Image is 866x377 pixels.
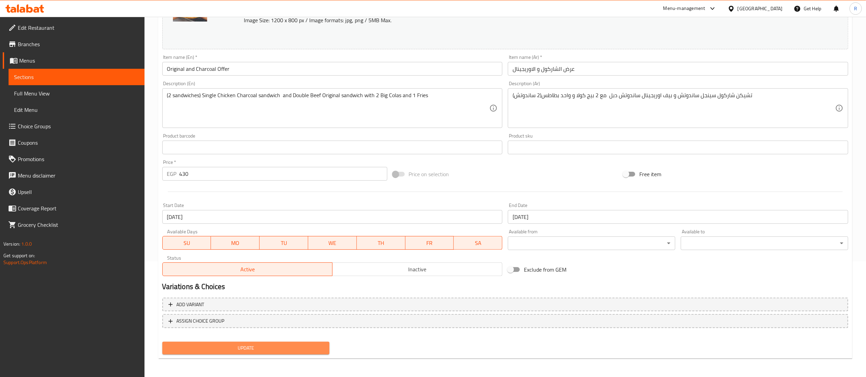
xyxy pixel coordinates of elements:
[513,92,835,125] textarea: تشيكن شاركول سينجل ساندوتش و بيف اوريجينال ساندوتش دبل مع 2 بيج كولا و واحد بطاطس(2 ساندوتش)
[260,236,308,250] button: TU
[18,171,139,180] span: Menu disclaimer
[3,52,145,69] a: Menus
[854,5,857,12] span: R
[18,204,139,212] span: Coverage Report
[18,221,139,229] span: Grocery Checklist
[262,238,305,248] span: TU
[3,151,145,167] a: Promotions
[168,344,324,352] span: Update
[18,155,139,163] span: Promotions
[308,236,357,250] button: WE
[508,141,848,154] input: Please enter product sku
[681,236,848,250] div: ​
[738,5,783,12] div: [GEOGRAPHIC_DATA]
[162,62,503,76] input: Enter name En
[3,19,145,36] a: Edit Restaurant
[3,217,145,233] a: Grocery Checklist
[162,282,848,292] h2: Variations & Choices
[9,102,145,118] a: Edit Menu
[3,239,20,248] span: Version:
[162,342,330,354] button: Update
[456,238,500,248] span: SA
[311,238,354,248] span: WE
[14,106,139,114] span: Edit Menu
[21,239,32,248] span: 1.0.0
[9,85,145,102] a: Full Menu View
[18,40,139,48] span: Branches
[357,236,405,250] button: TH
[508,62,848,76] input: Enter name Ar
[409,170,449,178] span: Price on selection
[3,251,35,260] span: Get support on:
[3,184,145,200] a: Upsell
[18,188,139,196] span: Upsell
[179,167,387,181] input: Please enter price
[405,236,454,250] button: FR
[9,69,145,85] a: Sections
[162,236,211,250] button: SU
[241,16,740,24] p: Image Size: 1200 x 800 px / Image formats: jpg, png / 5MB Max.
[14,89,139,97] span: Full Menu View
[162,262,332,276] button: Active
[508,236,675,250] div: ​
[18,24,139,32] span: Edit Restaurant
[3,200,145,217] a: Coverage Report
[3,36,145,52] a: Branches
[639,170,661,178] span: Free item
[3,134,145,151] a: Coupons
[3,167,145,184] a: Menu disclaimer
[360,238,403,248] span: TH
[162,141,503,154] input: Please enter product barcode
[408,238,451,248] span: FR
[165,264,330,274] span: Active
[214,238,257,248] span: MO
[167,92,490,125] textarea: (2 sandwiches) Single Chicken Charcoal sandwich and Double Beef Original sandwich with 2 Big Cola...
[332,262,502,276] button: Inactive
[18,122,139,130] span: Choice Groups
[14,73,139,81] span: Sections
[19,56,139,65] span: Menus
[3,118,145,134] a: Choice Groups
[335,264,500,274] span: Inactive
[454,236,502,250] button: SA
[162,314,848,328] button: ASSIGN CHOICE GROUP
[18,139,139,147] span: Coupons
[177,317,225,325] span: ASSIGN CHOICE GROUP
[211,236,260,250] button: MO
[177,300,204,309] span: Add variant
[167,170,177,178] p: EGP
[524,265,566,274] span: Exclude from GEM
[165,238,209,248] span: SU
[3,258,47,267] a: Support.OpsPlatform
[663,4,705,13] div: Menu-management
[162,298,848,312] button: Add variant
